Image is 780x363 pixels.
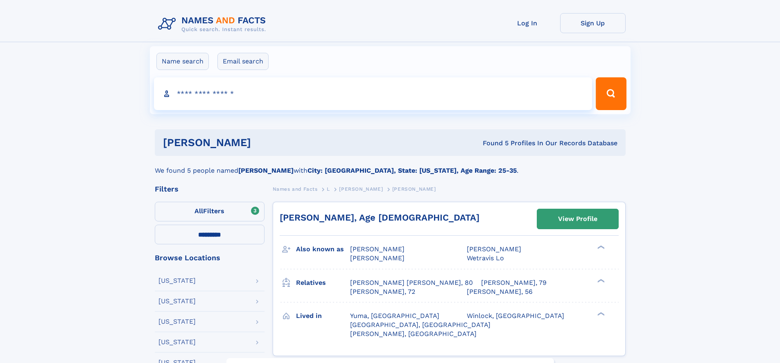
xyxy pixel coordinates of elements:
a: [PERSON_NAME], 72 [350,287,415,296]
label: Email search [217,53,269,70]
a: [PERSON_NAME], 79 [481,278,547,287]
a: [PERSON_NAME], 56 [467,287,533,296]
label: Filters [155,202,265,221]
b: [PERSON_NAME] [238,167,294,174]
div: View Profile [558,210,597,228]
span: All [194,207,203,215]
a: L [327,184,330,194]
span: Yuma, [GEOGRAPHIC_DATA] [350,312,439,320]
span: [PERSON_NAME] [392,186,436,192]
label: Name search [156,53,209,70]
div: [US_STATE] [158,277,196,284]
div: ❯ [595,311,605,316]
a: [PERSON_NAME] [PERSON_NAME], 80 [350,278,473,287]
div: ❯ [595,245,605,250]
a: [PERSON_NAME], Age [DEMOGRAPHIC_DATA] [280,212,479,223]
img: Logo Names and Facts [155,13,273,35]
button: Search Button [596,77,626,110]
h3: Also known as [296,242,350,256]
div: We found 5 people named with . [155,156,626,176]
h3: Relatives [296,276,350,290]
span: [PERSON_NAME] [350,254,405,262]
a: View Profile [537,209,618,229]
span: Winlock, [GEOGRAPHIC_DATA] [467,312,564,320]
span: [PERSON_NAME], [GEOGRAPHIC_DATA] [350,330,477,338]
span: L [327,186,330,192]
span: Wetravis Lo [467,254,504,262]
a: Sign Up [560,13,626,33]
div: Found 5 Profiles In Our Records Database [367,139,617,148]
div: [US_STATE] [158,298,196,304]
span: [GEOGRAPHIC_DATA], [GEOGRAPHIC_DATA] [350,321,491,329]
div: Browse Locations [155,254,265,262]
div: [US_STATE] [158,318,196,325]
div: ❯ [595,278,605,283]
a: Names and Facts [273,184,318,194]
a: [PERSON_NAME] [339,184,383,194]
span: [PERSON_NAME] [467,245,521,253]
div: [US_STATE] [158,339,196,345]
div: Filters [155,185,265,193]
h1: [PERSON_NAME] [163,138,367,148]
span: [PERSON_NAME] [350,245,405,253]
h3: Lived in [296,309,350,323]
input: search input [154,77,592,110]
a: Log In [495,13,560,33]
b: City: [GEOGRAPHIC_DATA], State: [US_STATE], Age Range: 25-35 [307,167,517,174]
span: [PERSON_NAME] [339,186,383,192]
